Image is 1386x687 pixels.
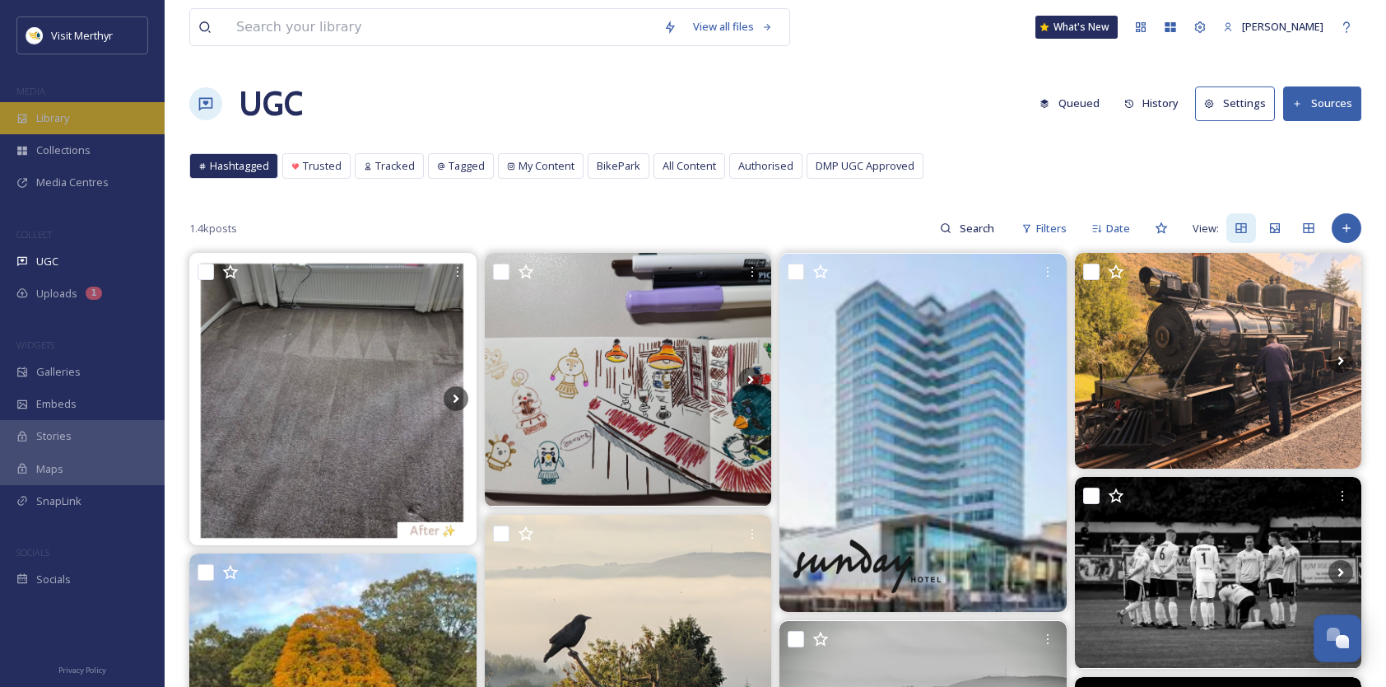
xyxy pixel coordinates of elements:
[58,659,106,679] a: Privacy Policy
[1195,86,1275,120] button: Settings
[228,9,655,45] input: Search your library
[1106,221,1130,236] span: Date
[36,428,72,444] span: Stories
[51,28,113,43] span: Visit Merthyr
[1215,11,1332,43] a: [PERSON_NAME]
[1075,253,1362,468] img: 🚂✨ Riding the rails through the heart of the Brecon Beacons. Nature, nostalgia, and a sparkling l...
[36,286,77,301] span: Uploads
[16,228,52,241] span: COLLECT
[779,254,1067,613] img: The Business Growth Awards 2026 South & Mid Wales will be back at the Holland House Hotel by Sund...
[663,158,716,174] span: All Content
[1193,221,1219,236] span: View:
[36,572,71,587] span: Socials
[16,85,45,97] span: MEDIA
[1031,87,1116,119] a: Queued
[951,212,1005,245] input: Search
[1116,87,1188,119] button: History
[1031,87,1108,119] button: Queued
[1075,477,1362,668] img: Some photographs from yesterdays game merthyr_town_fc_official #merthyr #merthyrtydfil #footballp...
[86,287,102,300] div: 1
[189,253,477,544] img: 📢 We cover your area .......⬇️ #southwalescarpetcleaningcompany #carpetcleaning #upholsterycleani...
[519,158,574,174] span: My Content
[36,493,81,509] span: SnapLink
[36,143,91,158] span: Collections
[1283,86,1361,120] button: Sources
[210,158,269,174] span: Hashtagged
[1036,221,1067,236] span: Filters
[1242,19,1323,34] span: [PERSON_NAME]
[58,665,106,675] span: Privacy Policy
[239,79,303,129] a: UGC
[1195,86,1283,120] a: Settings
[36,110,69,126] span: Library
[375,158,415,174] span: Tracked
[189,221,237,236] span: 1.4k posts
[685,11,781,43] a: View all files
[36,254,58,269] span: UGC
[16,339,54,351] span: WIDGETS
[738,158,793,174] span: Authorised
[16,546,49,558] span: SOCIALS
[36,364,81,380] span: Galleries
[816,158,914,174] span: DMP UGC Approved
[485,253,772,506] img: 닌텐도 <동물의 숲> 고인물 인증. 마스터, 여기 뜨아 연하게 한잔 부탁합니다. 최소 삼세번은 식혔다 마셔야 제맛. #모동숲 #동숲카페 #animalcrossingfan #t...
[449,158,485,174] span: Tagged
[36,175,109,190] span: Media Centres
[26,27,43,44] img: download.jpeg
[1035,16,1118,39] a: What's New
[597,158,640,174] span: BikePark
[303,158,342,174] span: Trusted
[1116,87,1196,119] a: History
[1314,615,1361,662] button: Open Chat
[36,461,63,477] span: Maps
[36,396,77,412] span: Embeds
